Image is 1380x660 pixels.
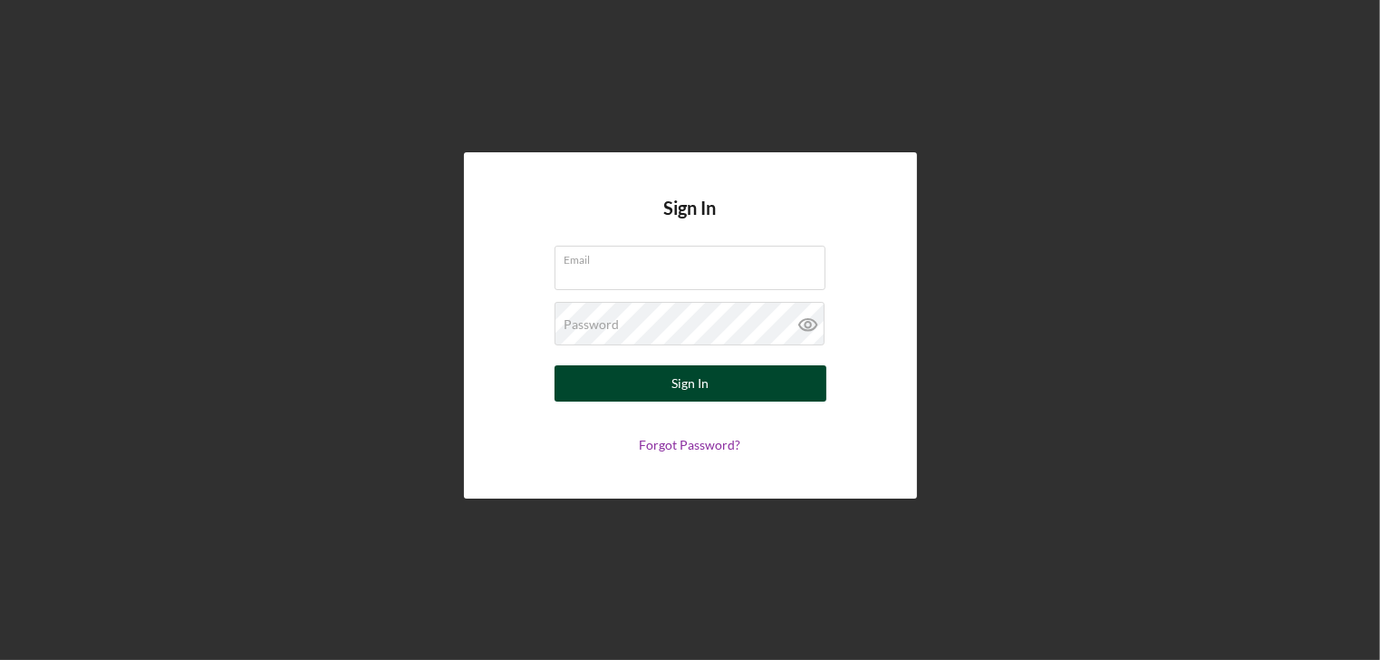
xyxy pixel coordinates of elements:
[565,247,825,267] label: Email
[555,365,826,402] button: Sign In
[664,198,717,246] h4: Sign In
[671,365,709,402] div: Sign In
[640,437,741,452] a: Forgot Password?
[565,317,620,332] label: Password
